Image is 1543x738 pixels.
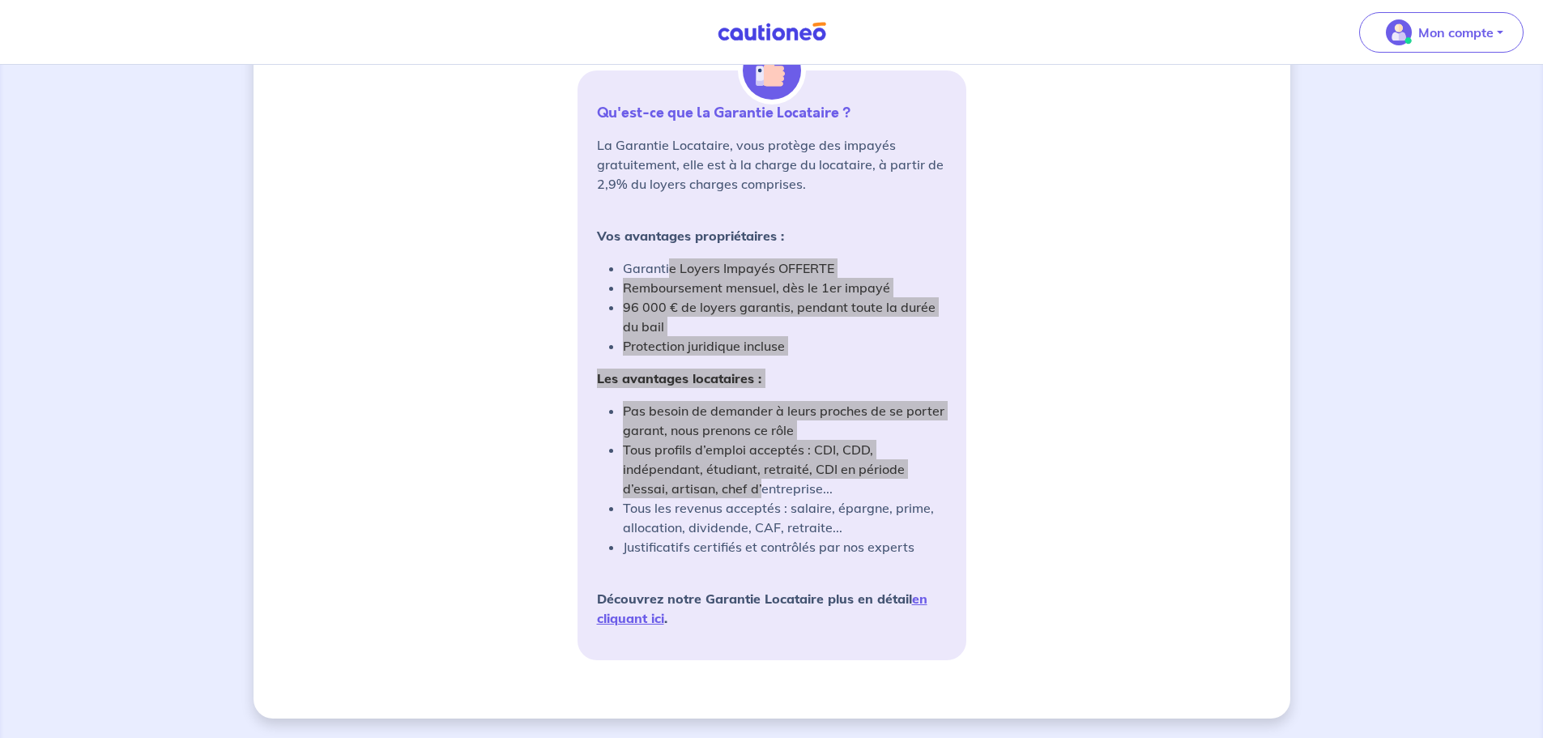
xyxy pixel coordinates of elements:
li: Justificatifs certifiés et contrôlés par nos experts [623,537,947,557]
li: Pas besoin de demander à leurs proches de se porter garant, nous prenons ce rôle [623,401,947,440]
strong: Vos avantages propriétaires : [597,228,784,244]
img: illu_account_valid_menu.svg [1386,19,1412,45]
img: illu_alert_hand.svg [743,41,801,100]
strong: Qu'est-ce que la Garantie Locataire ? [597,102,850,123]
li: Tous profils d’emploi acceptés : CDI, CDD, indépendant, étudiant, retraité, CDI en période d’essa... [623,440,947,498]
p: Mon compte [1418,23,1494,42]
li: Tous les revenus acceptés : salaire, épargne, prime, allocation, dividende, CAF, retraite... [623,498,947,537]
strong: Découvrez notre Garantie Locataire plus en détail . [597,591,927,626]
img: Cautioneo [711,22,833,42]
li: Protection juridique incluse [623,336,947,356]
button: illu_account_valid_menu.svgMon compte [1359,12,1524,53]
strong: Les avantages locataires : [597,370,761,386]
li: Remboursement mensuel, dès le 1er impayé [623,278,947,297]
p: La Garantie Locataire, vous protège des impayés gratuitement, elle est à la charge du locataire, ... [597,135,947,194]
li: Garantie Loyers Impayés OFFERTE [623,258,947,278]
li: 96 000 € de loyers garantis, pendant toute la durée du bail [623,297,947,336]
